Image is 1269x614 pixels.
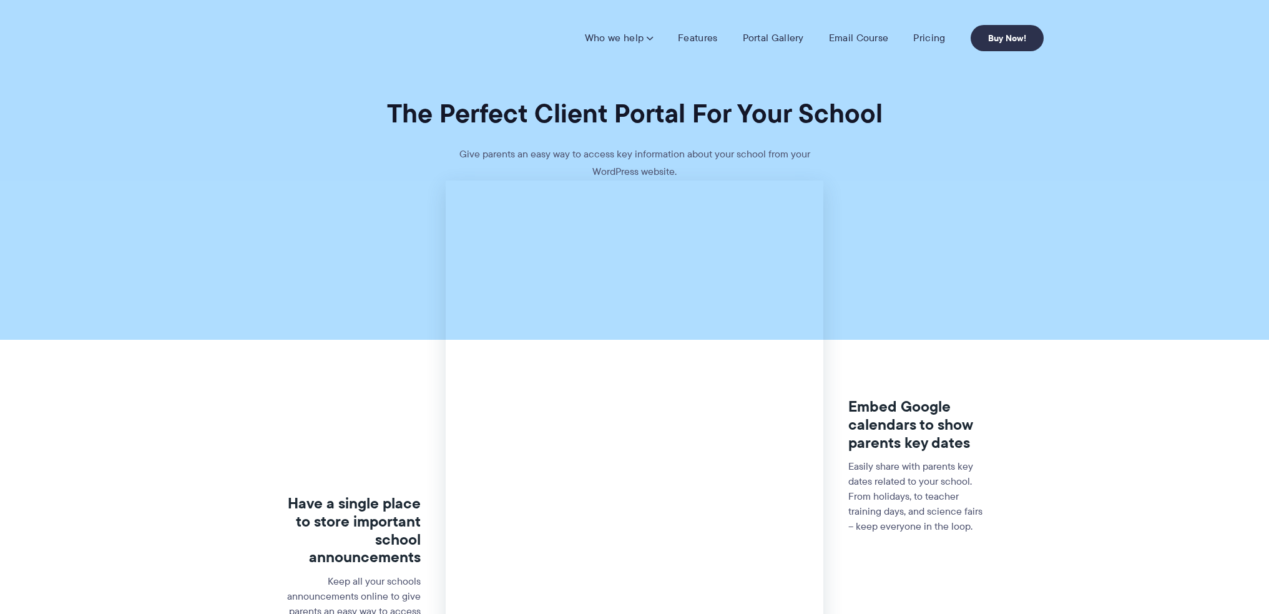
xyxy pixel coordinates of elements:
[971,25,1044,51] a: Buy Now!
[585,32,653,44] a: Who we help
[448,146,822,181] p: Give parents an easy way to access key information about your school from your WordPress website.
[678,32,717,44] a: Features
[284,495,421,567] h3: Have a single place to store important school announcements
[743,32,804,44] a: Portal Gallery
[829,32,889,44] a: Email Course
[848,459,985,534] p: Easily share with parents key dates related to your school. From holidays, to teacher training da...
[913,32,945,44] a: Pricing
[848,398,985,452] h3: Embed Google calendars to show parents key dates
